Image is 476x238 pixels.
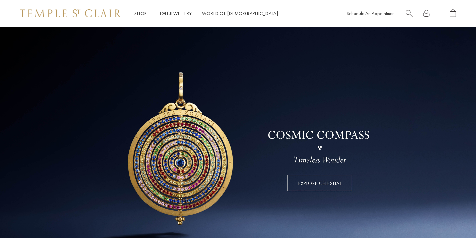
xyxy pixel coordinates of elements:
[450,9,456,18] a: Open Shopping Bag
[406,9,413,18] a: Search
[134,10,147,16] a: ShopShop
[202,10,278,16] a: World of [DEMOGRAPHIC_DATA]World of [DEMOGRAPHIC_DATA]
[20,9,121,17] img: Temple St. Clair
[134,9,278,18] nav: Main navigation
[157,10,192,16] a: High JewelleryHigh Jewellery
[347,10,396,16] a: Schedule An Appointment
